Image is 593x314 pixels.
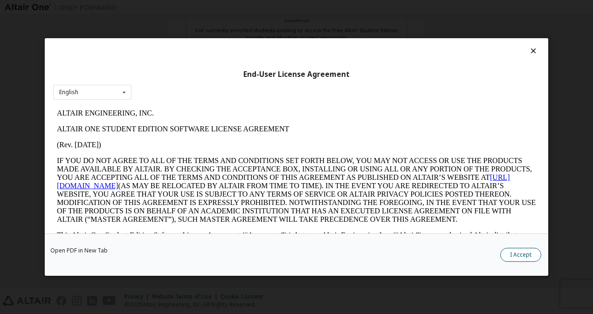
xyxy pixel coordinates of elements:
p: This Altair One Student Edition Software License Agreement (“Agreement”) is between Altair Engine... [4,126,483,159]
div: End-User License Agreement [53,70,540,79]
p: (Rev. [DATE]) [4,35,483,44]
button: I Accept [500,248,541,262]
div: English [59,89,78,95]
p: ALTAIR ONE STUDENT EDITION SOFTWARE LICENSE AGREEMENT [4,20,483,28]
a: Open PDF in New Tab [50,248,108,253]
a: [URL][DOMAIN_NAME] [4,68,457,84]
p: IF YOU DO NOT AGREE TO ALL OF THE TERMS AND CONDITIONS SET FORTH BELOW, YOU MAY NOT ACCESS OR USE... [4,51,483,118]
p: ALTAIR ENGINEERING, INC. [4,4,483,12]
